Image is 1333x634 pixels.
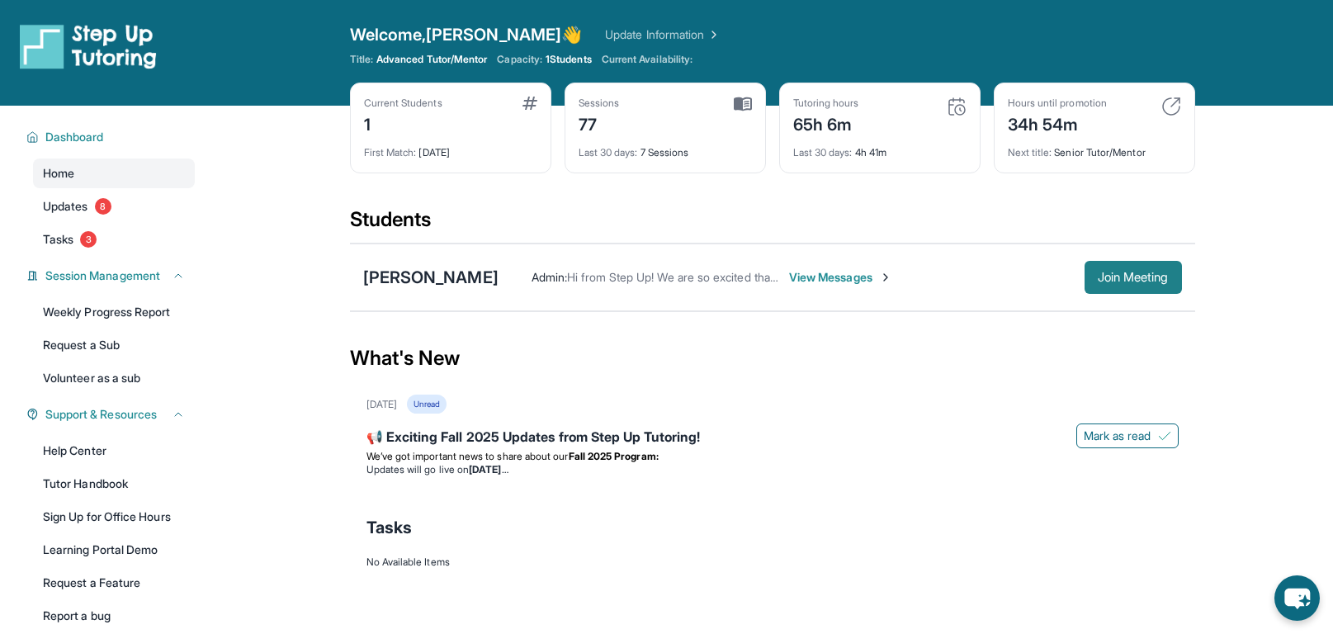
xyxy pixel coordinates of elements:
span: Current Availability: [602,53,692,66]
img: card [734,97,752,111]
strong: Fall 2025 Program: [569,450,659,462]
div: Tutoring hours [793,97,859,110]
span: Join Meeting [1098,272,1169,282]
a: Tasks3 [33,225,195,254]
div: Senior Tutor/Mentor [1008,136,1181,159]
div: 4h 41m [793,136,967,159]
button: chat-button [1274,575,1320,621]
button: Session Management [39,267,185,284]
span: Last 30 days : [579,146,638,158]
span: Support & Resources [45,406,157,423]
span: Tasks [366,516,412,539]
a: Request a Feature [33,568,195,598]
div: What's New [350,322,1195,395]
a: Updates8 [33,192,195,221]
span: 8 [95,198,111,215]
div: 7 Sessions [579,136,752,159]
li: Updates will go live on [366,463,1179,476]
span: Advanced Tutor/Mentor [376,53,487,66]
img: card [522,97,537,110]
div: No Available Items [366,556,1179,569]
span: First Match : [364,146,417,158]
div: Students [350,206,1195,243]
span: Updates [43,198,88,215]
button: Join Meeting [1085,261,1182,294]
span: Last 30 days : [793,146,853,158]
strong: [DATE] [469,463,508,475]
img: Chevron Right [704,26,721,43]
div: 📢 Exciting Fall 2025 Updates from Step Up Tutoring! [366,427,1179,450]
span: Admin : [532,270,567,284]
button: Support & Resources [39,406,185,423]
div: [PERSON_NAME] [363,266,499,289]
span: Title: [350,53,373,66]
div: [DATE] [366,398,397,411]
a: Volunteer as a sub [33,363,195,393]
a: Update Information [605,26,721,43]
div: 77 [579,110,620,136]
a: Learning Portal Demo [33,535,195,565]
span: We’ve got important news to share about our [366,450,569,462]
img: Mark as read [1158,429,1171,442]
a: Home [33,158,195,188]
span: Tasks [43,231,73,248]
img: logo [20,23,157,69]
a: Sign Up for Office Hours [33,502,195,532]
a: Tutor Handbook [33,469,195,499]
div: Current Students [364,97,442,110]
span: View Messages [789,269,892,286]
a: Report a bug [33,601,195,631]
button: Mark as read [1076,423,1179,448]
button: Dashboard [39,129,185,145]
span: 3 [80,231,97,248]
img: Chevron-Right [879,271,892,284]
a: Weekly Progress Report [33,297,195,327]
span: 1 Students [546,53,592,66]
div: [DATE] [364,136,537,159]
span: Home [43,165,74,182]
span: Dashboard [45,129,104,145]
div: 1 [364,110,442,136]
div: Hours until promotion [1008,97,1107,110]
span: Capacity: [497,53,542,66]
div: 65h 6m [793,110,859,136]
span: Session Management [45,267,160,284]
div: 34h 54m [1008,110,1107,136]
img: card [1161,97,1181,116]
a: Request a Sub [33,330,195,360]
div: Unread [407,395,447,414]
span: Mark as read [1084,428,1151,444]
span: Next title : [1008,146,1052,158]
img: card [947,97,967,116]
span: Welcome, [PERSON_NAME] 👋 [350,23,583,46]
div: Sessions [579,97,620,110]
a: Help Center [33,436,195,466]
